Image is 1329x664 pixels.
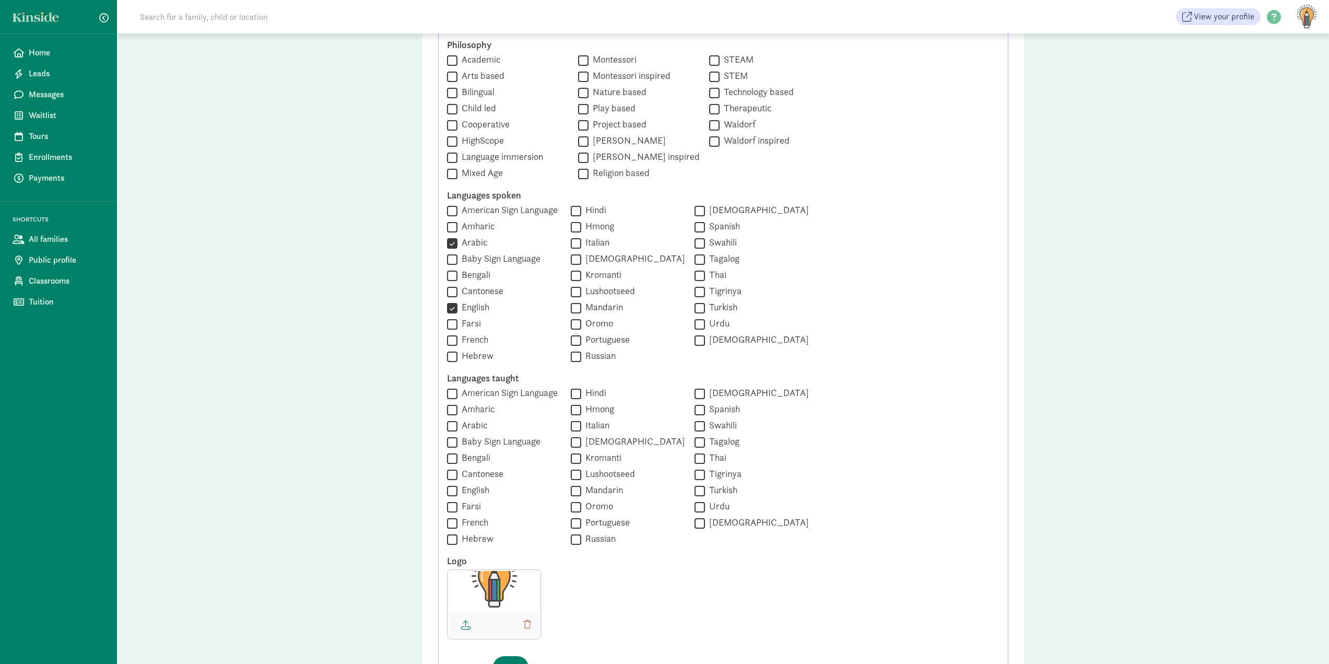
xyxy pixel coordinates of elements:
[457,220,495,232] label: Amharic
[29,67,104,80] span: Leads
[457,269,490,281] label: Bengali
[705,285,742,297] label: Tigrinya
[4,250,113,271] a: Public profile
[589,53,637,66] label: Montessori
[447,372,999,385] label: Languages taught
[581,532,616,545] label: Russian
[581,269,621,281] label: Kromanti
[457,484,489,496] label: English
[457,333,488,346] label: French
[581,317,613,330] label: Oromo
[457,532,493,545] label: Hebrew
[589,134,666,147] label: [PERSON_NAME]
[457,500,481,512] label: Farsi
[447,555,999,567] label: Logo
[581,419,609,432] label: Italian
[705,204,809,216] label: [DEMOGRAPHIC_DATA]
[720,53,754,66] label: STEAM
[4,105,113,126] a: Waitlist
[720,118,756,131] label: Waldorf
[581,252,685,265] label: [DEMOGRAPHIC_DATA]
[4,126,113,147] a: Tours
[581,468,635,480] label: Lushootseed
[705,484,737,496] label: Turkish
[457,451,490,464] label: Bengali
[29,130,104,143] span: Tours
[457,350,493,362] label: Hebrew
[457,102,496,114] label: Child led
[720,86,794,98] label: Technology based
[4,147,113,168] a: Enrollments
[1194,10,1254,23] span: View your profile
[4,229,113,250] a: All families
[457,387,558,399] label: American Sign Language
[705,468,742,480] label: Tigrinya
[720,69,748,82] label: STEM
[589,69,671,82] label: Montessori inspired
[581,301,623,313] label: Mandarin
[29,46,104,59] span: Home
[705,387,809,399] label: [DEMOGRAPHIC_DATA]
[581,220,614,232] label: Hmong
[705,236,737,249] label: Swahili
[705,451,726,464] label: Thai
[457,285,503,297] label: Cantonese
[581,516,630,529] label: Portuguese
[457,118,510,131] label: Cooperative
[457,69,504,82] label: Arts based
[457,86,495,98] label: Bilingual
[581,451,621,464] label: Kromanti
[1176,8,1261,25] a: View your profile
[581,333,630,346] label: Portuguese
[705,220,740,232] label: Spanish
[705,419,737,432] label: Swahili
[134,6,427,27] input: Search for a family, child or location
[720,102,771,114] label: Therapeutic
[457,516,488,529] label: French
[4,63,113,84] a: Leads
[457,167,503,179] label: Mixed Age
[4,84,113,105] a: Messages
[705,403,740,415] label: Spanish
[720,134,790,147] label: Waldorf inspired
[447,39,999,51] label: Philosophy
[29,275,104,287] span: Classrooms
[705,500,730,512] label: Urdu
[457,236,487,249] label: Arabic
[581,204,606,216] label: Hindi
[589,86,646,98] label: Nature based
[4,292,113,312] a: Tuition
[29,88,104,101] span: Messages
[581,500,613,512] label: Oromo
[29,296,104,308] span: Tuition
[705,333,809,346] label: [DEMOGRAPHIC_DATA]
[4,271,113,292] a: Classrooms
[457,252,540,265] label: Baby Sign Language
[705,252,739,265] label: Tagalog
[581,435,685,448] label: [DEMOGRAPHIC_DATA]
[705,269,726,281] label: Thai
[29,254,104,266] span: Public profile
[457,53,500,66] label: Academic
[581,236,609,249] label: Italian
[457,468,503,480] label: Cantonese
[705,301,737,313] label: Turkish
[457,403,495,415] label: Amharic
[457,301,489,313] label: English
[457,419,487,432] label: Arabic
[457,317,481,330] label: Farsi
[589,150,700,163] label: [PERSON_NAME] inspired
[457,134,504,147] label: HighScope
[581,387,606,399] label: Hindi
[581,484,623,496] label: Mandarin
[4,42,113,63] a: Home
[581,350,616,362] label: Russian
[589,167,650,179] label: Religion based
[1277,614,1329,664] iframe: Chat Widget
[29,109,104,122] span: Waitlist
[457,435,540,448] label: Baby Sign Language
[4,168,113,189] a: Payments
[29,233,104,246] span: All families
[705,317,730,330] label: Urdu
